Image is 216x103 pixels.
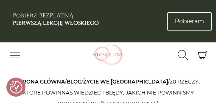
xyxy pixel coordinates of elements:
a: Życie we [GEOGRAPHIC_DATA] [83,78,168,85]
b: pierwszą lekcję włoskiego [13,19,99,27]
button: Preferencje co do zgód [10,81,22,94]
span: Pobieram [175,17,204,26]
a: Pobieram [167,12,212,31]
a: Blog [67,78,81,85]
a: Strona główna [16,78,65,85]
h3: Pobierz BEZPŁATNĄ [13,12,99,27]
img: Włoskielove [82,45,134,66]
button: Przełącz formularz wyszukiwania [172,48,194,62]
button: Koszyk [194,46,212,64]
img: Revisit consent button [10,81,22,94]
button: Przełącz nawigację [4,48,25,62]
